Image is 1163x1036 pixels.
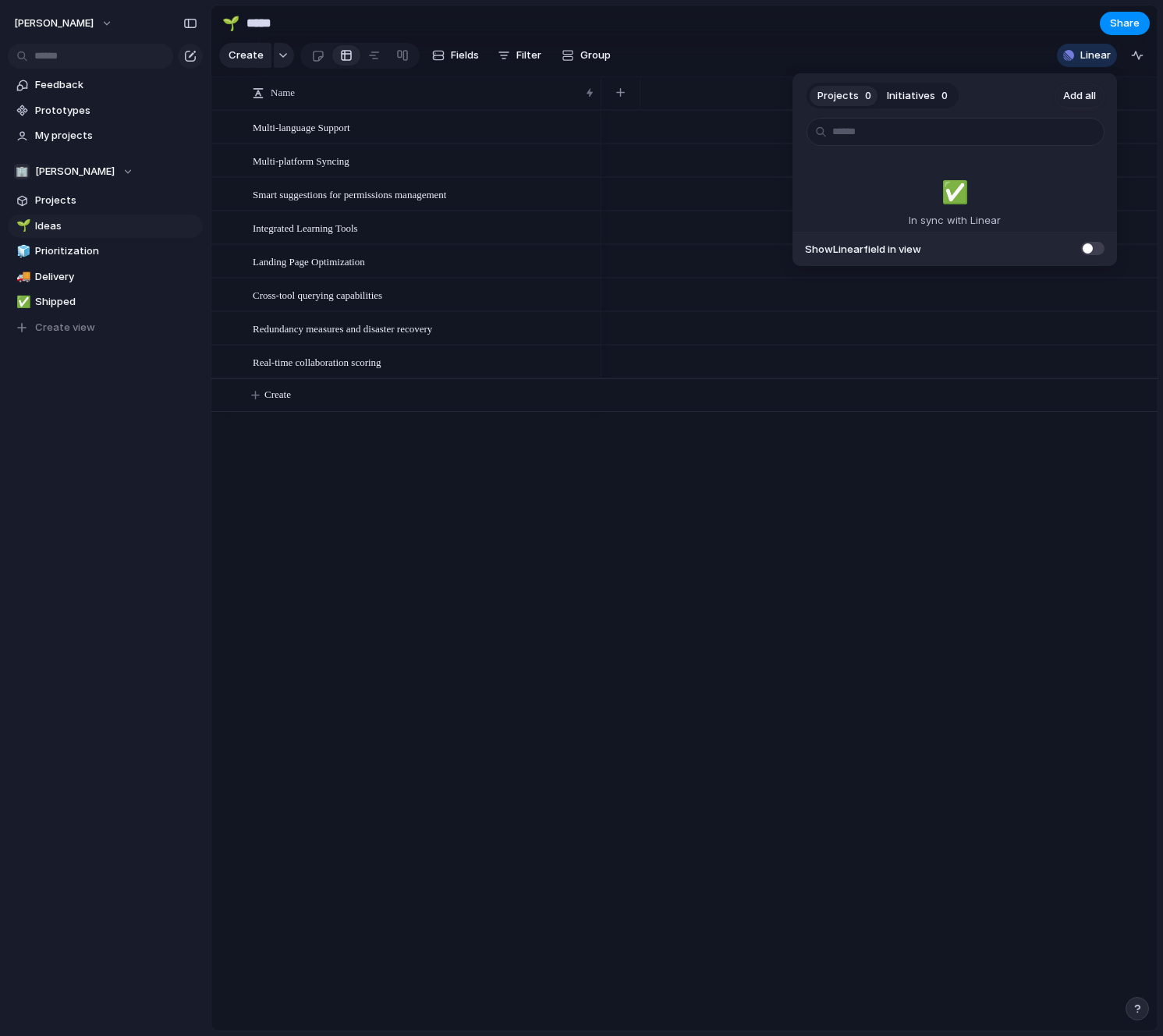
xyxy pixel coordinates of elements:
button: Add all [1055,83,1104,108]
span: Projects [817,88,859,104]
span: Show Linear field in view [805,242,921,257]
span: 0 [865,88,871,104]
span: ✅️ [941,176,969,208]
button: Projects0 [810,83,879,108]
span: Initiatives [887,88,935,104]
span: 0 [941,88,948,104]
button: Initiatives0 [879,83,956,108]
span: Add all [1063,88,1096,104]
p: In sync with Linear [909,211,1001,229]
